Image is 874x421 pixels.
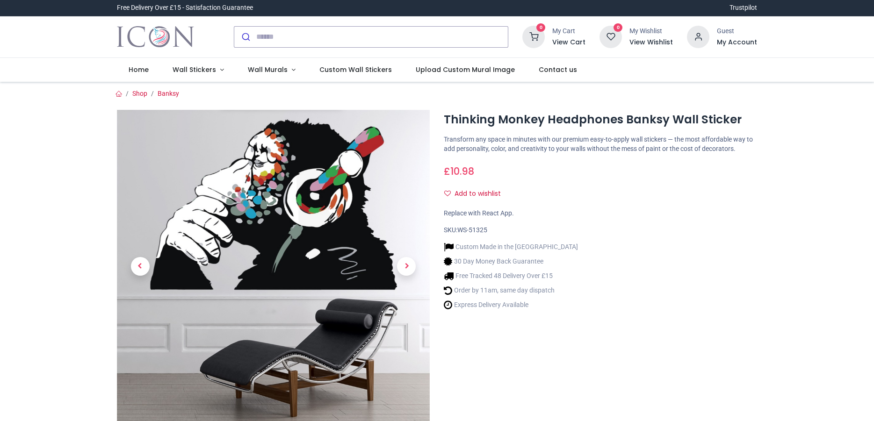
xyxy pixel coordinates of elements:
i: Add to wishlist [444,190,451,197]
a: View Cart [552,38,585,47]
div: SKU: [444,226,757,235]
sup: 0 [536,23,545,32]
span: Contact us [539,65,577,74]
span: 10.98 [450,164,474,178]
h1: Thinking Monkey Headphones Banksy Wall Sticker [444,112,757,128]
a: Next [383,157,430,376]
li: 30 Day Money Back Guarantee [444,257,578,266]
button: Add to wishlistAdd to wishlist [444,186,509,202]
span: Previous [131,257,150,276]
sup: 0 [614,23,622,32]
img: Icon Wall Stickers [117,24,194,50]
span: WS-51325 [457,226,487,234]
div: My Cart [552,27,585,36]
a: Trustpilot [730,3,757,13]
span: £ [444,164,474,178]
span: Next [397,257,416,276]
li: Free Tracked 48 Delivery Over £15 [444,271,578,281]
a: Shop [132,90,147,97]
div: Free Delivery Over £15 - Satisfaction Guarantee [117,3,253,13]
a: 0 [600,32,622,40]
span: Upload Custom Mural Image [416,65,515,74]
li: Order by 11am, same day dispatch [444,285,578,295]
div: My Wishlist [629,27,673,36]
span: Custom Wall Stickers [319,65,392,74]
li: Custom Made in the [GEOGRAPHIC_DATA] [444,242,578,252]
a: 0 [522,32,545,40]
button: Submit [234,27,256,47]
a: View Wishlist [629,38,673,47]
a: Wall Murals [236,58,308,82]
span: Wall Stickers [173,65,216,74]
li: Express Delivery Available [444,300,578,310]
a: Wall Stickers [161,58,236,82]
a: Previous [117,157,164,376]
a: Banksy [158,90,179,97]
a: Logo of Icon Wall Stickers [117,24,194,50]
span: Home [129,65,149,74]
span: Wall Murals [248,65,288,74]
p: Transform any space in minutes with our premium easy-to-apply wall stickers — the most affordable... [444,135,757,153]
div: Guest [717,27,757,36]
a: My Account [717,38,757,47]
div: Replace with React App. [444,209,757,218]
